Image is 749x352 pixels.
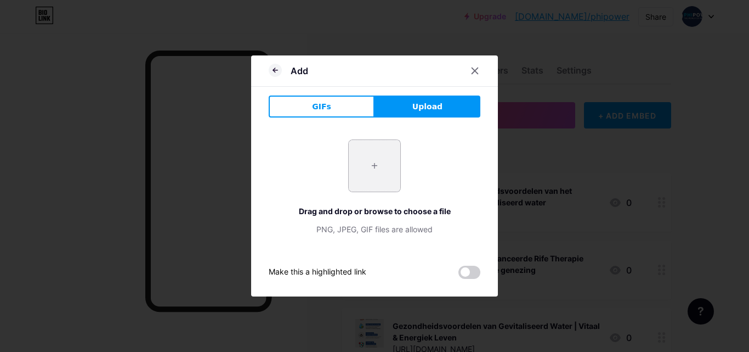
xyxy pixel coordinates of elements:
div: Drag and drop or browse to choose a file [269,205,480,217]
button: GIFs [269,96,374,118]
div: Add [291,64,308,77]
div: Make this a highlighted link [269,266,366,279]
div: PNG, JPEG, GIF files are allowed [269,224,480,235]
button: Upload [374,96,480,118]
span: Upload [412,101,442,113]
span: GIFs [312,101,331,113]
